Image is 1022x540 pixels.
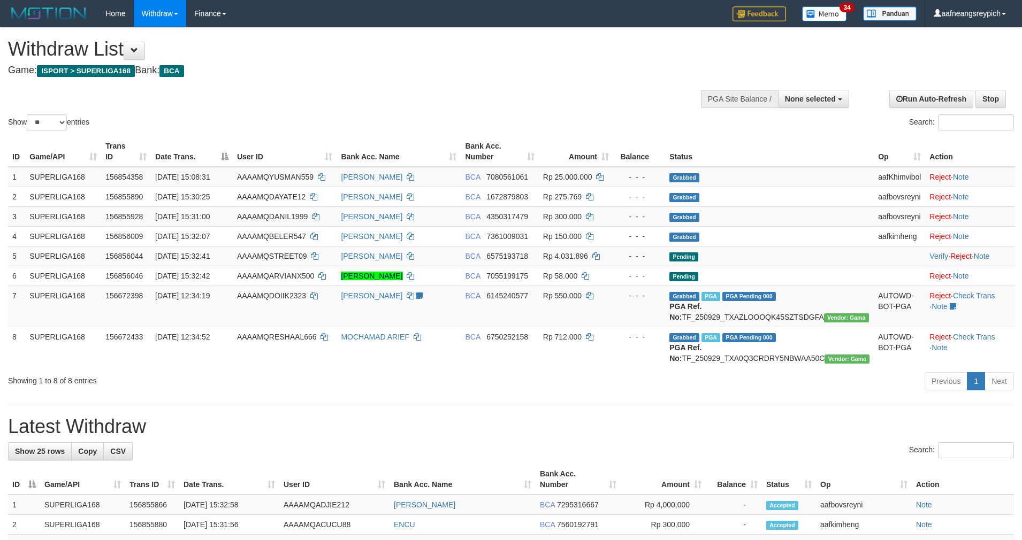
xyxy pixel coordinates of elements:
[722,333,776,342] span: PGA Pending
[15,447,65,456] span: Show 25 rows
[155,272,210,280] span: [DATE] 15:32:42
[874,167,925,187] td: aafKhimvibol
[8,187,25,206] td: 2
[237,291,306,300] span: AAAAMQDOIIK2323
[929,212,951,221] a: Reject
[40,464,125,495] th: Game/API: activate to sort column ascending
[916,500,932,509] a: Note
[8,416,1014,437] h1: Latest Withdraw
[237,192,306,201] span: AAAAMQDAYATE12
[669,302,701,321] b: PGA Ref. No:
[816,495,912,515] td: aafbovsreyni
[155,192,210,201] span: [DATE] 15:30:25
[8,286,25,327] td: 7
[953,232,969,241] a: Note
[706,495,762,515] td: -
[237,333,317,341] span: AAAAMQRESHAAL666
[925,226,1015,246] td: ·
[785,95,836,103] span: None selected
[557,500,599,509] span: Copy 7295316667 to clipboard
[617,191,661,202] div: - - -
[938,442,1014,458] input: Search:
[151,136,233,167] th: Date Trans.: activate to sort column descending
[669,292,699,301] span: Grabbed
[40,515,125,535] td: SUPERLIGA168
[279,495,390,515] td: AAAAMQADJIE212
[617,172,661,182] div: - - -
[816,464,912,495] th: Op: activate to sort column ascending
[8,327,25,368] td: 8
[543,291,582,300] span: Rp 550.000
[539,136,613,167] th: Amount: activate to sort column ascending
[103,442,133,460] a: CSV
[617,331,661,342] div: - - -
[778,90,849,108] button: None selected
[155,291,210,300] span: [DATE] 12:34:19
[155,232,210,241] span: [DATE] 15:32:07
[341,291,402,300] a: [PERSON_NAME]
[25,206,101,226] td: SUPERLIGA168
[669,213,699,222] span: Grabbed
[37,65,135,77] span: ISPORT > SUPERLIGA168
[929,333,951,341] a: Reject
[874,187,925,206] td: aafbovsreyni
[8,495,40,515] td: 1
[701,292,720,301] span: Marked by aafsoycanthlai
[543,232,582,241] span: Rp 150.000
[8,442,72,460] a: Show 25 rows
[8,226,25,246] td: 4
[669,233,699,242] span: Grabbed
[105,212,143,221] span: 156855928
[465,173,480,181] span: BCA
[486,232,528,241] span: Copy 7361009031 to clipboard
[279,515,390,535] td: AAAAMQACUCU88
[25,136,101,167] th: Game/API: activate to sort column ascending
[486,272,528,280] span: Copy 7055199175 to clipboard
[825,354,870,364] span: Vendor URL: https://trx31.1velocity.biz
[105,272,143,280] span: 156856046
[816,515,912,535] td: aafkimheng
[25,187,101,206] td: SUPERLIGA168
[105,192,143,201] span: 156855890
[929,252,948,260] a: Verify
[617,271,661,281] div: - - -
[824,313,869,322] span: Vendor URL: https://trx31.1velocity.biz
[669,272,698,281] span: Pending
[925,136,1015,167] th: Action
[621,495,706,515] td: Rp 4,000,000
[621,464,706,495] th: Amount: activate to sort column ascending
[617,251,661,261] div: - - -
[889,90,973,108] a: Run Auto-Refresh
[8,167,25,187] td: 1
[925,372,967,390] a: Previous
[105,232,143,241] span: 156856009
[179,495,279,515] td: [DATE] 15:32:58
[665,327,874,368] td: TF_250929_TXA0Q3CRDRY5NBWAA50C
[105,333,143,341] span: 156672433
[953,192,969,201] a: Note
[733,6,786,21] img: Feedback.jpg
[617,231,661,242] div: - - -
[8,136,25,167] th: ID
[925,327,1015,368] td: · ·
[341,272,402,280] a: [PERSON_NAME]
[337,136,461,167] th: Bank Acc. Name: activate to sort column ascending
[465,212,480,221] span: BCA
[925,286,1015,327] td: · ·
[25,167,101,187] td: SUPERLIGA168
[233,136,337,167] th: User ID: activate to sort column ascending
[394,520,415,529] a: ENCU
[706,464,762,495] th: Balance: activate to sort column ascending
[394,500,455,509] a: [PERSON_NAME]
[722,292,776,301] span: PGA Pending
[916,520,932,529] a: Note
[105,291,143,300] span: 156672398
[953,173,969,181] a: Note
[155,212,210,221] span: [DATE] 15:31:00
[465,252,480,260] span: BCA
[617,211,661,222] div: - - -
[669,193,699,202] span: Grabbed
[953,333,995,341] a: Check Trans
[341,173,402,181] a: [PERSON_NAME]
[25,327,101,368] td: SUPERLIGA168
